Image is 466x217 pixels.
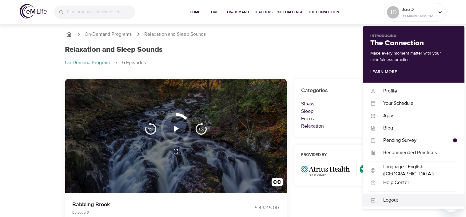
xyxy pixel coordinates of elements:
[376,179,457,186] div: Help Center
[65,59,401,67] nav: breadcrumb
[254,9,273,15] span: Teachers
[227,9,249,15] span: On-Demand
[145,31,206,38] p: Relaxation and Sleep Sounds
[188,9,203,15] span: Home
[301,100,394,108] p: Stress
[301,86,394,95] h6: Categories
[268,174,287,193] button: Transcript/Closed Captions (c)
[402,13,434,19] p: 89 Mindful Minutes
[376,100,457,107] div: Your Schedule
[195,122,207,135] img: 15s_next.svg
[65,31,401,38] nav: breadcrumb
[73,200,226,209] p: Babbling Brook
[402,6,434,13] p: JoeD
[376,163,457,178] div: Language - English ([GEOGRAPHIC_DATA])
[145,122,157,135] img: 15s_prev.svg
[122,59,146,66] p: 6 Episodes
[301,108,394,115] p: Sleep
[376,88,457,95] div: Profile
[376,197,457,204] div: Logout
[387,6,399,18] div: JD
[301,115,394,122] p: Focus
[370,33,457,39] p: Introducing
[272,178,283,189] img: open_caption.svg
[301,122,394,130] p: Relaxation
[65,45,163,54] h1: Relaxation and Sleep Sounds
[20,4,47,18] img: logo
[370,50,457,63] p: Make every moment matter with your mindfulness practice.
[301,152,394,158] h6: Provided by
[278,9,304,15] span: 1% Challenge
[376,112,457,119] div: Apps
[233,204,279,211] div: 5:49 / 45:00
[208,9,222,15] span: Live
[370,39,457,48] h2: The Connection
[376,149,457,156] div: Recommended Practices
[376,125,457,132] div: Blog
[301,163,394,176] img: Optum%20MA_AtriusReliant.png
[65,59,110,66] p: On-Demand Program
[370,69,397,75] a: Learn More
[73,210,226,215] p: Episode 3
[309,9,339,15] span: The Connection
[376,137,453,144] div: Pending Survey
[67,6,135,19] input: Find programs, teachers, etc...
[85,31,132,38] a: On-Demand Programs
